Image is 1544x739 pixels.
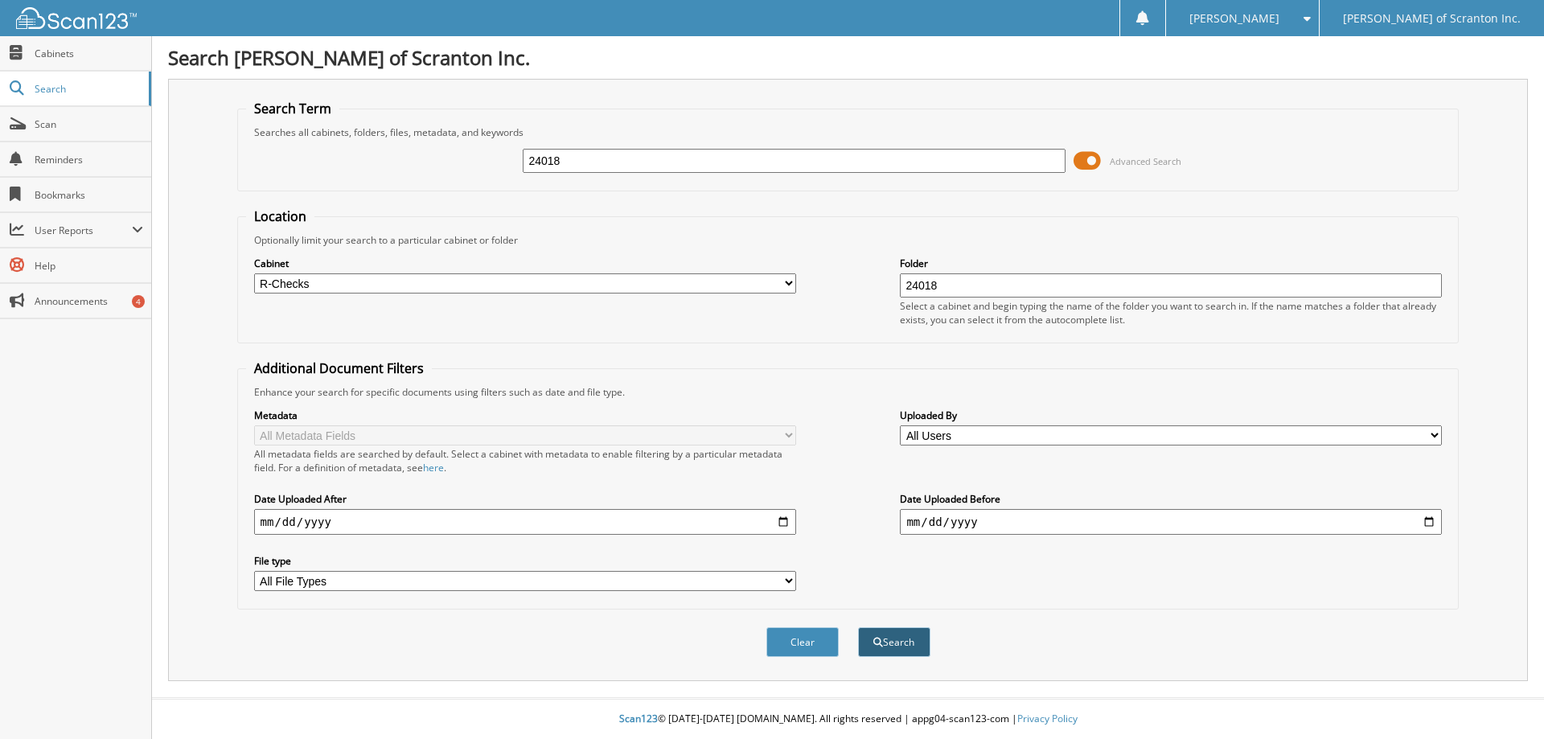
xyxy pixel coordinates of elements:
[900,409,1442,422] label: Uploaded By
[254,447,796,474] div: All metadata fields are searched by default. Select a cabinet with metadata to enable filtering b...
[35,47,143,60] span: Cabinets
[900,509,1442,535] input: end
[254,257,796,270] label: Cabinet
[132,295,145,308] div: 4
[1189,14,1279,23] span: [PERSON_NAME]
[254,509,796,535] input: start
[246,100,339,117] legend: Search Term
[246,207,314,225] legend: Location
[766,627,839,657] button: Clear
[35,153,143,166] span: Reminders
[35,117,143,131] span: Scan
[423,461,444,474] a: here
[35,188,143,202] span: Bookmarks
[900,492,1442,506] label: Date Uploaded Before
[35,82,141,96] span: Search
[35,259,143,273] span: Help
[16,7,137,29] img: scan123-logo-white.svg
[246,385,1451,399] div: Enhance your search for specific documents using filters such as date and file type.
[152,700,1544,739] div: © [DATE]-[DATE] [DOMAIN_NAME]. All rights reserved | appg04-scan123-com |
[254,554,796,568] label: File type
[246,125,1451,139] div: Searches all cabinets, folders, files, metadata, and keywords
[35,294,143,308] span: Announcements
[35,224,132,237] span: User Reports
[858,627,930,657] button: Search
[900,257,1442,270] label: Folder
[1343,14,1521,23] span: [PERSON_NAME] of Scranton Inc.
[1110,155,1181,167] span: Advanced Search
[619,712,658,725] span: Scan123
[246,233,1451,247] div: Optionally limit your search to a particular cabinet or folder
[900,299,1442,326] div: Select a cabinet and begin typing the name of the folder you want to search in. If the name match...
[254,409,796,422] label: Metadata
[246,359,432,377] legend: Additional Document Filters
[1017,712,1078,725] a: Privacy Policy
[168,44,1528,71] h1: Search [PERSON_NAME] of Scranton Inc.
[254,492,796,506] label: Date Uploaded After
